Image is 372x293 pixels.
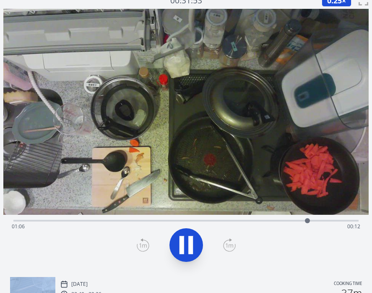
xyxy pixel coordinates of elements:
[334,280,362,288] p: Cooking time
[347,223,360,230] span: 00:12
[12,223,25,230] span: 01:06
[71,281,88,288] p: [DATE]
